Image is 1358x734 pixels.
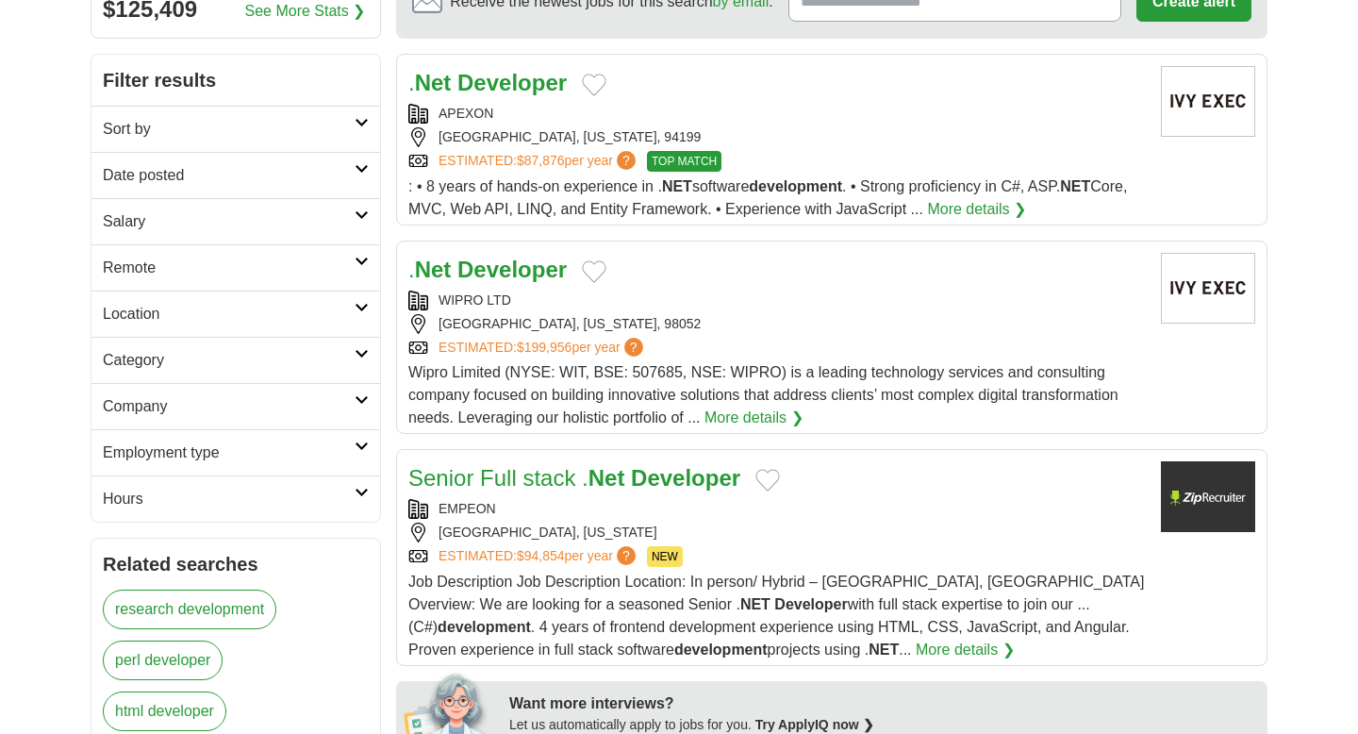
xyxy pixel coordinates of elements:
h2: Filter results [91,55,380,106]
h2: Category [103,349,355,372]
strong: Net [415,257,452,282]
a: Remote [91,244,380,291]
span: $87,876 [517,153,565,168]
div: [GEOGRAPHIC_DATA], [US_STATE], 94199 [408,127,1146,147]
a: html developer [103,692,226,731]
a: .Net Developer [408,257,567,282]
a: Salary [91,198,380,244]
a: More details ❯ [927,198,1026,221]
img: Company logo [1161,461,1255,532]
a: perl developer [103,641,223,680]
span: TOP MATCH [647,151,721,172]
span: $199,956 [517,340,571,355]
h2: Location [103,303,355,325]
a: Location [91,291,380,337]
div: [GEOGRAPHIC_DATA], [US_STATE], 98052 [408,314,1146,334]
a: Category [91,337,380,383]
img: Company logo [1161,253,1255,324]
h2: Sort by [103,118,355,141]
button: Add to favorite jobs [582,74,606,96]
h2: Company [103,395,355,418]
a: ESTIMATED:$199,956per year? [439,338,647,358]
a: Try ApplyIQ now ❯ [755,717,874,732]
a: research development [103,590,276,629]
a: More details ❯ [704,407,803,429]
h2: Salary [103,210,355,233]
strong: Developer [457,70,567,95]
span: ? [617,151,636,170]
span: $94,854 [517,548,565,563]
span: Wipro Limited (NYSE: WIT, BSE: 507685, NSE: WIPRO) is a leading technology services and consultin... [408,364,1118,425]
div: EMPEON [408,499,1146,519]
button: Add to favorite jobs [582,260,606,283]
span: ? [617,546,636,565]
span: NEW [647,546,683,567]
a: .Net Developer [408,70,567,95]
span: Job Description Job Description Location: In person/ Hybrid – [GEOGRAPHIC_DATA], [GEOGRAPHIC_DATA... [408,574,1144,658]
a: Sort by [91,106,380,152]
span: ? [624,338,643,357]
a: Employment type [91,429,380,475]
div: Want more interviews? [509,692,1256,715]
strong: NET [740,596,770,612]
strong: Developer [457,257,567,282]
a: ESTIMATED:$87,876per year? [439,151,639,172]
h2: Remote [103,257,355,279]
button: Add to favorite jobs [755,469,780,492]
a: Date posted [91,152,380,198]
h2: Employment type [103,442,355,464]
strong: NET [662,178,692,194]
div: [GEOGRAPHIC_DATA], [US_STATE] [408,523,1146,542]
div: APEXON [408,104,1146,124]
h2: Related searches [103,550,369,578]
strong: NET [869,642,899,658]
strong: development [674,642,768,658]
h2: Date posted [103,164,355,187]
strong: NET [1060,178,1090,194]
a: Company [91,383,380,429]
h2: Hours [103,488,355,510]
strong: development [749,178,842,194]
strong: Net [415,70,452,95]
span: : • 8 years of hands-on experience in . software . • Strong proficiency in C#, ASP. Core, MVC, We... [408,178,1127,217]
a: Hours [91,475,380,522]
div: WIPRO LTD [408,291,1146,310]
img: Company logo [1161,66,1255,137]
a: Senior Full stack .Net Developer [408,465,740,491]
strong: Developer [631,465,740,491]
a: More details ❯ [916,639,1015,661]
a: ESTIMATED:$94,854per year? [439,546,639,567]
strong: Net [588,465,625,491]
strong: Developer [774,596,847,612]
strong: development [438,619,531,635]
